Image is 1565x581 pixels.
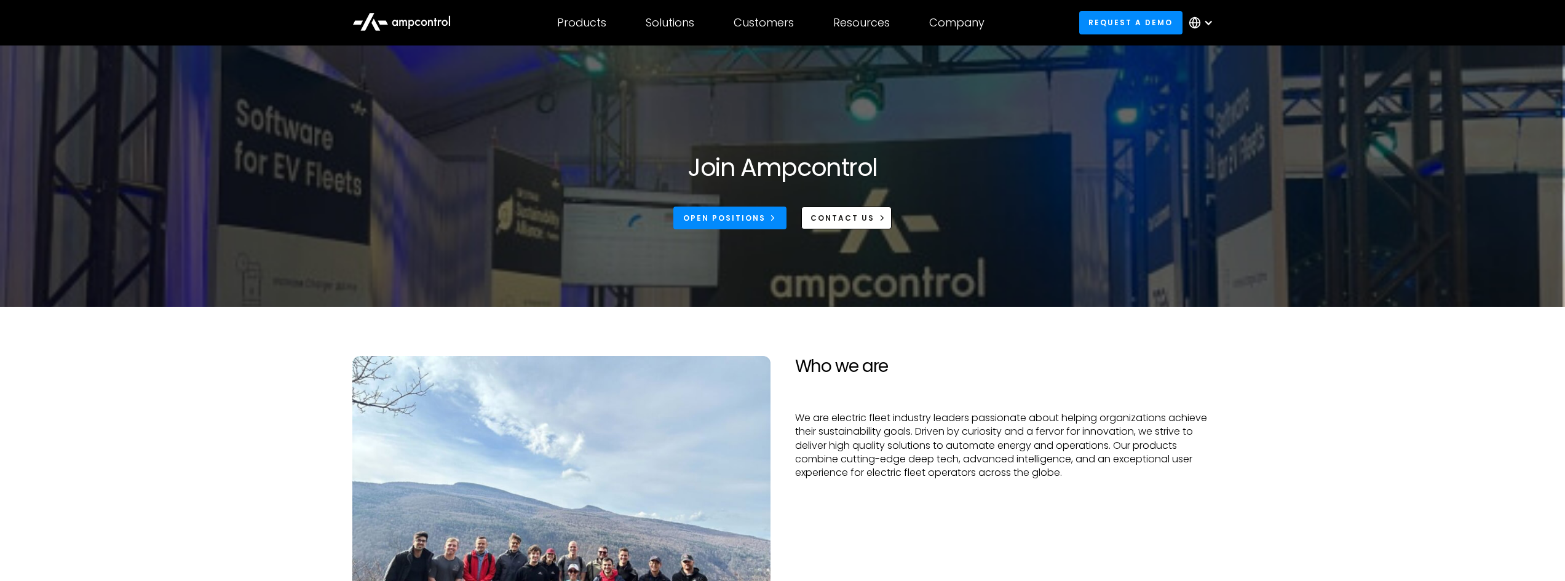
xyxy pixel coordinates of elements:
div: CONTACT US [810,213,874,224]
div: Products [557,16,606,30]
h1: Join Ampcontrol [687,152,877,182]
div: Resources [833,16,890,30]
h2: Who we are [795,356,1213,377]
a: Request a demo [1079,11,1183,34]
div: Customers [734,16,794,30]
a: CONTACT US [801,207,892,229]
div: Company [929,16,985,30]
div: Solutions [646,16,694,30]
p: We are electric fleet industry leaders passionate about helping organizations achieve their susta... [795,411,1213,480]
a: Open Positions [673,207,786,229]
div: Open Positions [683,213,766,224]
